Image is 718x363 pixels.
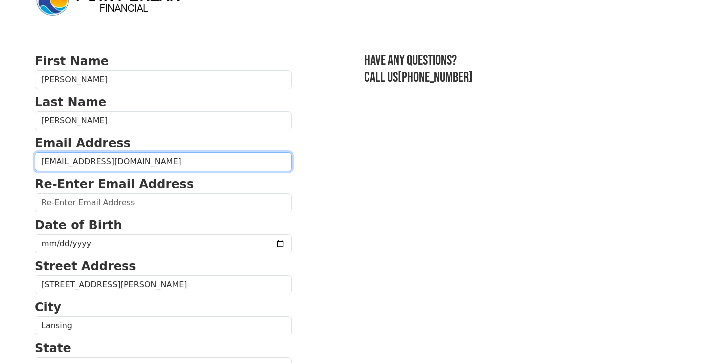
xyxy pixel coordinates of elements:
strong: Email Address [35,136,131,150]
strong: State [35,341,71,355]
input: Email Address [35,152,292,171]
input: Last Name [35,111,292,130]
strong: Re-Enter Email Address [35,177,194,191]
h3: Have any questions? [364,52,683,69]
strong: Street Address [35,259,136,273]
a: [PHONE_NUMBER] [398,69,473,86]
strong: Date of Birth [35,218,122,232]
input: City [35,316,292,335]
strong: Last Name [35,95,106,109]
strong: First Name [35,54,109,68]
h3: Call us [364,69,683,86]
input: First Name [35,70,292,89]
input: Street Address [35,275,292,294]
input: Re-Enter Email Address [35,193,292,212]
strong: City [35,300,61,314]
